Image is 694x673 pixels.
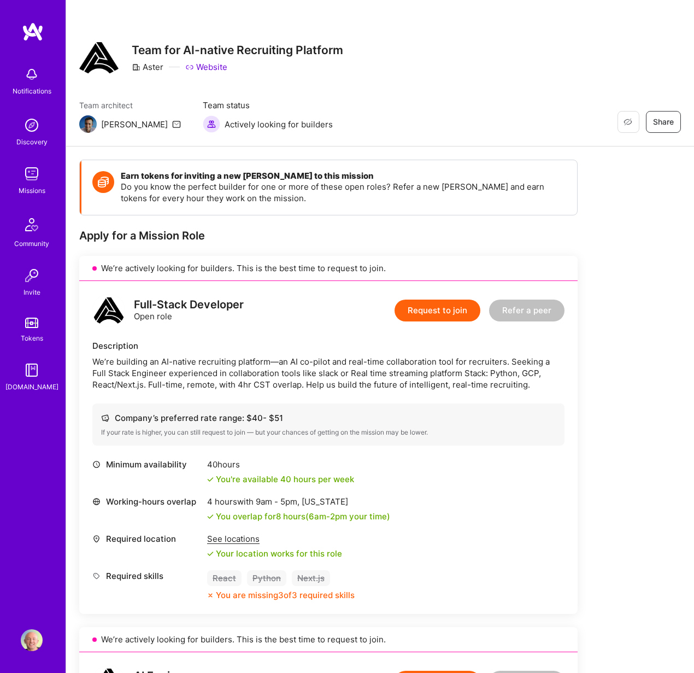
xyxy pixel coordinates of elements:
[207,592,214,599] i: icon CloseOrange
[92,535,101,543] i: icon Location
[207,476,214,483] i: icon Check
[79,627,578,652] div: We’re actively looking for builders. This is the best time to request to join.
[92,498,101,506] i: icon World
[92,356,564,390] div: We’re building an AI-native recruiting platform—an AI co-pilot and real-time collaboration tool f...
[18,629,45,651] a: User Avatar
[79,256,578,281] div: We’re actively looking for builders. This is the best time to request to join.
[216,589,355,601] div: You are missing 3 of 3 required skills
[21,114,43,136] img: discovery
[23,286,40,298] div: Invite
[653,116,674,127] span: Share
[172,120,181,128] i: icon Mail
[21,332,43,344] div: Tokens
[79,38,119,78] img: Company Logo
[92,171,114,193] img: Token icon
[132,63,140,72] i: icon CompanyGray
[5,381,58,393] div: [DOMAIN_NAME]
[19,212,45,238] img: Community
[92,294,125,327] img: logo
[101,414,109,422] i: icon Cash
[22,22,44,42] img: logo
[79,229,578,243] div: Apply for a Mission Role
[203,100,333,111] span: Team status
[92,533,202,545] div: Required location
[216,511,390,522] div: You overlap for 8 hours ( your time)
[132,43,343,57] h3: Team for AI-native Recruiting Platform
[309,511,347,522] span: 6am - 2pm
[16,136,48,148] div: Discovery
[13,85,51,97] div: Notifications
[121,181,566,204] p: Do you know the perfect builder for one or more of these open roles? Refer a new [PERSON_NAME] an...
[207,533,342,545] div: See locations
[646,111,681,133] button: Share
[134,299,244,311] div: Full-Stack Developer
[207,473,354,485] div: You're available 40 hours per week
[207,496,390,507] div: 4 hours with [US_STATE]
[254,496,302,507] span: 9am - 5pm ,
[203,115,220,133] img: Actively looking for builders
[225,119,333,130] span: Actively looking for builders
[21,163,43,185] img: teamwork
[292,570,330,586] div: Next.js
[92,340,564,352] div: Description
[21,359,43,381] img: guide book
[92,572,101,580] i: icon Tag
[395,300,480,321] button: Request to join
[185,61,227,73] a: Website
[79,115,97,133] img: Team Architect
[79,100,181,111] span: Team architect
[21,629,43,651] img: User Avatar
[19,185,45,196] div: Missions
[101,119,168,130] div: [PERSON_NAME]
[14,238,49,249] div: Community
[132,61,163,73] div: Aster
[207,570,242,586] div: React
[207,513,214,520] i: icon Check
[624,118,632,126] i: icon EyeClosed
[25,318,38,328] img: tokens
[21,265,43,286] img: Invite
[207,551,214,557] i: icon Check
[101,428,556,437] div: If your rate is higher, you can still request to join — but your chances of getting on the missio...
[92,570,202,582] div: Required skills
[489,300,564,321] button: Refer a peer
[21,63,43,85] img: bell
[134,299,244,322] div: Open role
[207,459,354,470] div: 40 hours
[92,496,202,507] div: Working-hours overlap
[207,548,342,559] div: Your location works for this role
[101,412,556,424] div: Company’s preferred rate range: $ 40 - $ 51
[92,459,202,470] div: Minimum availability
[92,460,101,469] i: icon Clock
[121,171,566,181] h4: Earn tokens for inviting a new [PERSON_NAME] to this mission
[247,570,286,586] div: Python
